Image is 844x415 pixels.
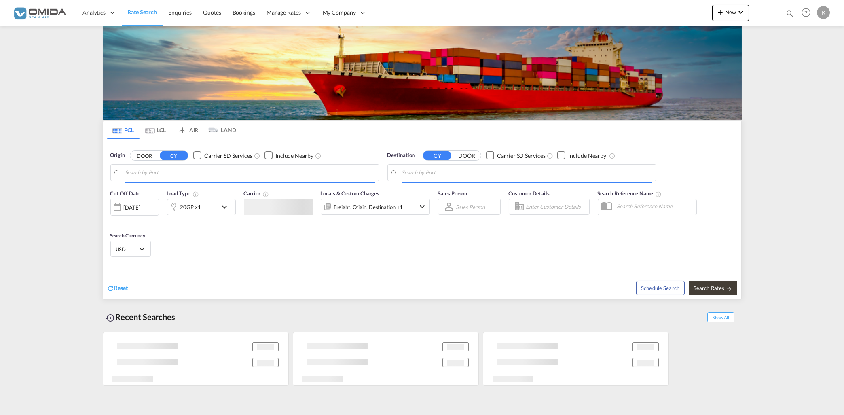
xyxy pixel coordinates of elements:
[636,281,685,295] button: Note: By default Schedule search will only considerorigin ports, destination ports and cut off da...
[167,199,236,215] div: 20GP x1icon-chevron-down
[12,4,67,22] img: 459c566038e111ed959c4fc4f0a4b274.png
[402,167,652,179] input: Search by Port
[509,190,550,197] span: Customer Details
[712,5,749,21] button: icon-plus 400-fgNewicon-chevron-down
[321,190,380,197] span: Locals & Custom Charges
[107,284,128,293] div: icon-refreshReset
[110,199,159,216] div: [DATE]
[82,8,106,17] span: Analytics
[220,202,233,212] md-icon: icon-chevron-down
[110,233,146,239] span: Search Currency
[103,308,179,326] div: Recent Searches
[557,151,606,160] md-checkbox: Checkbox No Ink
[736,7,746,17] md-icon: icon-chevron-down
[785,9,794,21] div: icon-magnify
[110,190,141,197] span: Cut Off Date
[204,121,237,139] md-tab-item: LAND
[178,125,187,131] md-icon: icon-airplane
[114,284,128,291] span: Reset
[817,6,830,19] div: K
[192,191,199,197] md-icon: icon-information-outline
[244,190,269,197] span: Carrier
[453,151,481,160] button: DOOR
[168,9,192,16] span: Enquiries
[110,215,116,226] md-datepicker: Select
[526,201,587,213] input: Enter Customer Details
[264,151,313,160] md-checkbox: Checkbox No Ink
[715,9,746,15] span: New
[115,243,146,255] md-select: Select Currency: $ USDUnited States Dollar
[107,285,114,292] md-icon: icon-refresh
[267,8,301,17] span: Manage Rates
[106,313,116,323] md-icon: icon-backup-restore
[694,285,732,291] span: Search Rates
[799,6,813,19] span: Help
[799,6,817,20] div: Help
[125,167,375,179] input: Search by Port
[107,121,140,139] md-tab-item: FCL
[172,121,204,139] md-tab-item: AIR
[486,151,545,160] md-checkbox: Checkbox No Ink
[423,151,451,160] button: CY
[262,191,269,197] md-icon: The selected Trucker/Carrierwill be displayed in the rate results If the rates are from another f...
[127,8,157,15] span: Rate Search
[321,199,430,215] div: Freight Origin Destination Factory Stuffingicon-chevron-down
[609,152,616,159] md-icon: Unchecked: Ignores neighbouring ports when fetching rates.Checked : Includes neighbouring ports w...
[418,202,427,212] md-icon: icon-chevron-down
[598,190,662,197] span: Search Reference Name
[323,8,356,17] span: My Company
[726,286,732,292] md-icon: icon-arrow-right
[233,9,255,16] span: Bookings
[689,281,737,295] button: Search Ratesicon-arrow-right
[116,246,138,253] span: USD
[254,152,260,159] md-icon: Unchecked: Search for CY (Container Yard) services for all selected carriers.Checked : Search for...
[785,9,794,18] md-icon: icon-magnify
[193,151,252,160] md-checkbox: Checkbox No Ink
[455,201,486,213] md-select: Sales Person
[160,151,188,160] button: CY
[130,151,159,160] button: DOOR
[203,9,221,16] span: Quotes
[568,152,606,160] div: Include Nearby
[110,151,125,159] span: Origin
[180,201,201,213] div: 20GP x1
[315,152,322,159] md-icon: Unchecked: Ignores neighbouring ports when fetching rates.Checked : Includes neighbouring ports w...
[107,121,237,139] md-pagination-wrapper: Use the left and right arrow keys to navigate between tabs
[497,152,545,160] div: Carrier SD Services
[103,139,741,299] div: Origin DOOR CY Checkbox No InkUnchecked: Search for CY (Container Yard) services for all selected...
[167,190,199,197] span: Load Type
[707,312,734,322] span: Show All
[715,7,725,17] md-icon: icon-plus 400-fg
[103,26,742,120] img: LCL+%26+FCL+BACKGROUND.png
[204,152,252,160] div: Carrier SD Services
[275,152,313,160] div: Include Nearby
[547,152,553,159] md-icon: Unchecked: Search for CY (Container Yard) services for all selected carriers.Checked : Search for...
[438,190,467,197] span: Sales Person
[655,191,662,197] md-icon: Your search will be saved by the below given name
[334,201,403,213] div: Freight Origin Destination Factory Stuffing
[140,121,172,139] md-tab-item: LCL
[613,200,696,212] input: Search Reference Name
[124,204,140,211] div: [DATE]
[387,151,415,159] span: Destination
